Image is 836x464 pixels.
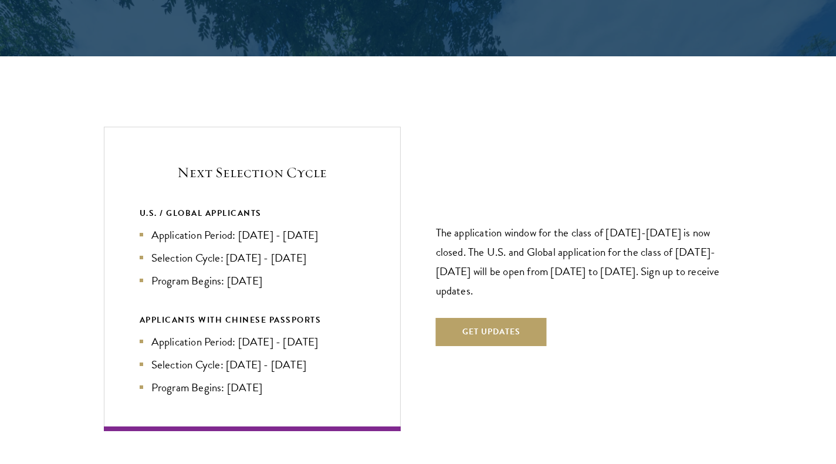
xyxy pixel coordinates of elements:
p: The application window for the class of [DATE]-[DATE] is now closed. The U.S. and Global applicat... [436,223,733,300]
div: APPLICANTS WITH CHINESE PASSPORTS [140,313,365,327]
li: Program Begins: [DATE] [140,272,365,289]
li: Selection Cycle: [DATE] - [DATE] [140,356,365,373]
li: Application Period: [DATE] - [DATE] [140,333,365,350]
li: Selection Cycle: [DATE] - [DATE] [140,249,365,266]
li: Application Period: [DATE] - [DATE] [140,226,365,243]
h5: Next Selection Cycle [140,162,365,182]
div: U.S. / GLOBAL APPLICANTS [140,206,365,221]
li: Program Begins: [DATE] [140,379,365,396]
button: Get Updates [436,318,547,346]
